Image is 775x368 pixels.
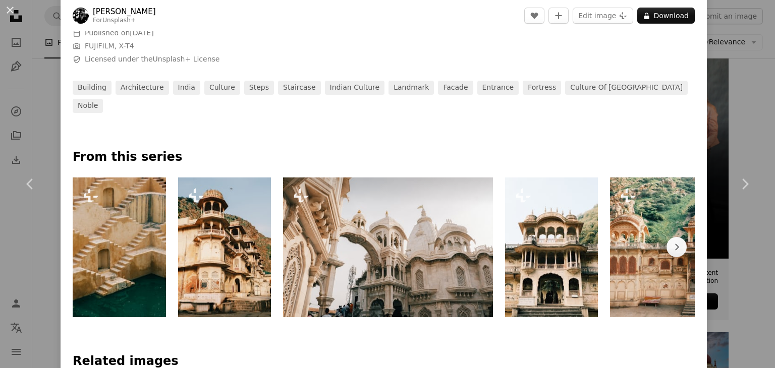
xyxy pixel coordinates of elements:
[85,41,134,51] button: FUJIFILM, X-T4
[524,8,544,24] button: Like
[325,81,385,95] a: indian culture
[73,99,103,113] a: noble
[102,17,136,24] a: Unsplash+
[178,177,271,317] img: a large building with a tower on top of it
[505,242,598,252] a: a large building with many balconies on top of it
[93,7,156,17] a: [PERSON_NAME]
[204,81,240,95] a: culture
[438,81,473,95] a: facade
[523,81,561,95] a: fortress
[278,81,320,95] a: staircase
[85,54,219,65] span: Licensed under the
[667,237,687,257] button: scroll list to the right
[73,149,695,165] p: From this series
[73,81,112,95] a: building
[389,81,434,95] a: landmark
[173,81,200,95] a: india
[283,177,492,317] img: a group of people standing in front of a building
[565,81,688,95] a: culture of [GEOGRAPHIC_DATA]
[153,55,220,63] a: Unsplash+ License
[116,81,169,95] a: architecture
[73,177,166,317] img: a group of steps sitting next to a body of water
[178,242,271,252] a: a large building with a tower on top of it
[93,17,156,25] div: For
[283,242,492,252] a: a group of people standing in front of a building
[477,81,519,95] a: entrance
[73,8,89,24] img: Go to George Dagerotip's profile
[73,242,166,252] a: a group of steps sitting next to a body of water
[548,8,569,24] button: Add to Collection
[573,8,633,24] button: Edit image
[130,29,153,37] time: August 4, 2023 at 5:03:30 PM GMT+5:30
[637,8,695,24] button: Download
[714,136,775,232] a: Next
[85,29,154,37] span: Published on
[244,81,274,95] a: steps
[505,177,598,317] img: a large building with many balconies on top of it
